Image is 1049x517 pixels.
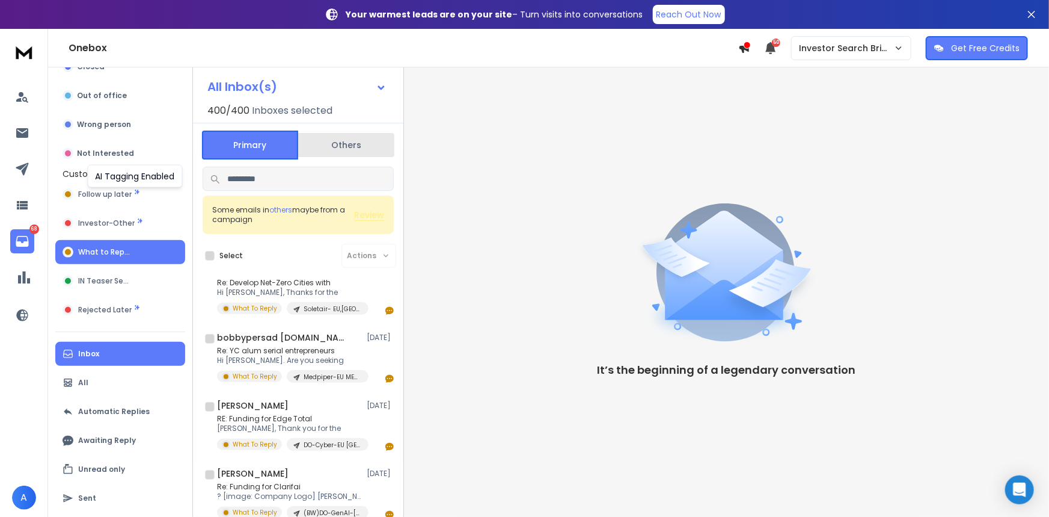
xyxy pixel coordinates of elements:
button: Automatic Replies [55,400,185,424]
p: [DATE] [367,469,394,478]
p: Re: Develop Net-Zero Cities with [217,278,361,288]
h1: Onebox [69,41,738,55]
p: Soletair- EU,[GEOGRAPHIC_DATA] [304,305,361,314]
p: 68 [29,224,39,234]
button: Unread only [55,457,185,481]
button: Wrong person [55,113,185,137]
button: Investor-Other [55,211,185,235]
p: Medpiper-EU MENA [304,373,361,382]
p: Awaiting Reply [78,436,136,445]
button: Out of office [55,84,185,108]
span: Follow up later [78,190,132,199]
p: It’s the beginning of a legendary conversation [598,362,856,379]
p: [DATE] [367,333,394,342]
h1: [PERSON_NAME] [217,468,289,480]
button: Awaiting Reply [55,429,185,453]
span: 50 [772,39,780,47]
p: Hi [PERSON_NAME], Thanks for the [217,288,361,297]
p: All [78,378,88,388]
button: Not Interested [55,141,185,166]
button: Primary [202,131,298,159]
strong: Your warmest leads are on your site [346,8,513,20]
button: Sent [55,486,185,510]
div: Some emails in maybe from a campaign [212,205,354,224]
p: What To Reply [233,372,277,381]
p: Sent [78,494,96,503]
p: Automatic Replies [78,407,150,416]
p: Re: YC alum serial entrepreneurs [217,346,361,356]
h3: Inboxes selected [252,104,332,118]
p: Investor Search Brillwood [799,42,894,54]
div: Open Intercom Messenger [1005,475,1034,504]
p: DO-Cyber-EU [GEOGRAPHIC_DATA] [GEOGRAPHIC_DATA] [304,441,361,450]
p: What To Reply [233,508,277,517]
button: What to Reply [55,240,185,264]
p: RE: Funding for Edge Total [217,414,361,424]
button: Review [354,209,384,221]
button: All Inbox(s) [198,75,396,99]
span: What to Reply [78,247,130,257]
button: Follow up later [55,182,185,206]
button: IN Teaser Sent [55,269,185,293]
p: Get Free Credits [951,42,1020,54]
a: Reach Out Now [653,5,725,24]
p: Re: Funding for Clarifai [217,482,361,492]
h3: Custom Labels [63,168,125,180]
label: Select [219,251,243,261]
p: Inbox [78,349,99,359]
button: Inbox [55,342,185,366]
p: Unread only [78,465,125,474]
span: others [269,205,292,215]
p: What To Reply [233,440,277,449]
button: A [12,486,36,510]
span: IN Teaser Sent [78,276,131,286]
button: Rejected Later [55,298,185,322]
p: Reach Out Now [656,8,721,20]
p: Wrong person [77,120,131,129]
p: ? [image: Company Logo] [PERSON_NAME] [217,492,361,501]
div: AI Tagging Enabled [87,165,182,188]
img: logo [12,41,36,63]
button: Others [298,132,394,158]
a: 68 [10,229,34,253]
h1: bobbypersad [DOMAIN_NAME] [217,332,349,344]
p: Out of office [77,91,127,101]
span: Rejected Later [78,305,132,315]
h1: All Inbox(s) [207,81,277,93]
span: 400 / 400 [207,104,249,118]
p: – Turn visits into conversations [346,8,643,20]
h1: [PERSON_NAME] [217,400,289,412]
p: [DATE] [367,401,394,410]
span: Investor-Other [78,218,135,228]
p: Hi [PERSON_NAME]. Are you seeking [217,356,361,365]
button: All [55,371,185,395]
p: [PERSON_NAME], Thank you for the [217,424,361,433]
p: Not Interested [77,149,134,158]
p: What To Reply [233,304,277,313]
button: Get Free Credits [926,36,1028,60]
